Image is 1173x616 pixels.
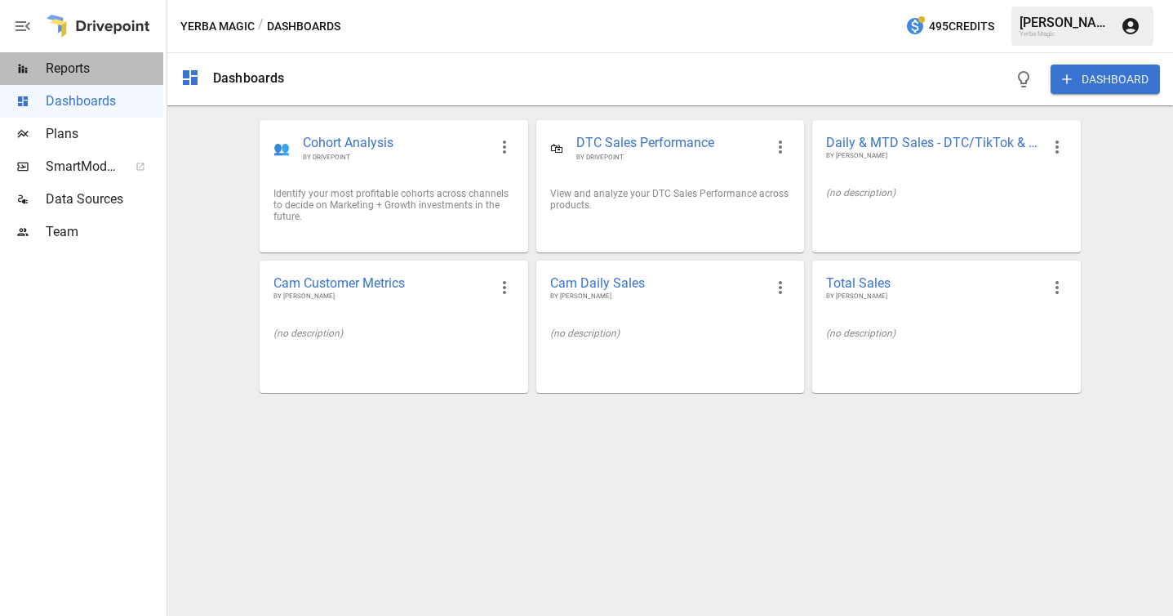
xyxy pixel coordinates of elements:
div: / [258,16,264,37]
button: DASHBOARD [1051,65,1160,94]
span: Reports [46,59,163,78]
span: Total Sales [826,275,1040,292]
div: 👥 [273,141,290,156]
span: Cohort Analysis [303,134,487,153]
button: Yerba Magic [180,16,255,37]
span: BY [PERSON_NAME] [826,292,1040,301]
span: SmartModel [46,157,118,176]
div: (no description) [826,328,1066,339]
div: View and analyze your DTC Sales Performance across products. [550,188,790,211]
div: Dashboards [213,70,285,86]
span: BY [PERSON_NAME] [550,292,764,301]
div: 🛍 [550,141,563,156]
span: ™ [117,154,128,175]
span: Plans [46,124,163,144]
span: BY DRIVEPOINT [576,153,764,162]
span: Data Sources [46,190,163,209]
span: Daily & MTD Sales - DTC/TikTok & Amazon [826,134,1040,151]
div: Yerba Magic [1020,30,1111,38]
span: 495 Credits [929,16,994,37]
div: (no description) [273,328,513,339]
span: Dashboards [46,92,163,111]
button: 495Credits [899,11,1001,42]
div: Identify your most profitable cohorts across channels to decide on Marketing + Growth investments... [273,188,513,222]
div: [PERSON_NAME] [1020,15,1111,30]
span: BY [PERSON_NAME] [273,292,487,301]
span: DTC Sales Performance [576,134,764,153]
span: Team [46,222,163,242]
div: (no description) [550,328,790,339]
span: Cam Daily Sales [550,275,764,292]
span: BY [PERSON_NAME] [826,151,1040,161]
span: Cam Customer Metrics [273,275,487,292]
div: (no description) [826,187,1066,199]
span: BY DRIVEPOINT [303,153,487,162]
